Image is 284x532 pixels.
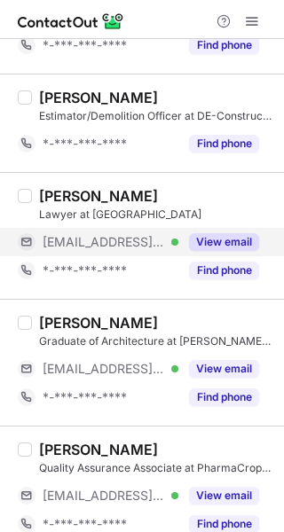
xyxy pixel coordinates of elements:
button: Reveal Button [189,360,259,378]
button: Reveal Button [189,36,259,54]
span: [EMAIL_ADDRESS][DOMAIN_NAME] [43,234,165,250]
button: Reveal Button [189,487,259,505]
div: Lawyer at [GEOGRAPHIC_DATA] [39,207,273,223]
div: [PERSON_NAME] [39,314,158,332]
div: [PERSON_NAME] [39,89,158,106]
div: [PERSON_NAME] [39,187,158,205]
button: Reveal Button [189,388,259,406]
img: ContactOut v5.3.10 [18,11,124,32]
div: [PERSON_NAME] [39,441,158,458]
span: [EMAIL_ADDRESS][PERSON_NAME][DOMAIN_NAME] [43,361,165,377]
button: Reveal Button [189,262,259,279]
button: Reveal Button [189,233,259,251]
span: [EMAIL_ADDRESS][DOMAIN_NAME] [43,488,165,504]
div: Graduate of Architecture at [PERSON_NAME] Architects [39,333,273,349]
div: Estimator/Demolition Officer at DE-Construct SA [39,108,273,124]
button: Reveal Button [189,135,259,153]
div: Quality Assurance Associate at PharmaCrop Pty Ltd [39,460,273,476]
